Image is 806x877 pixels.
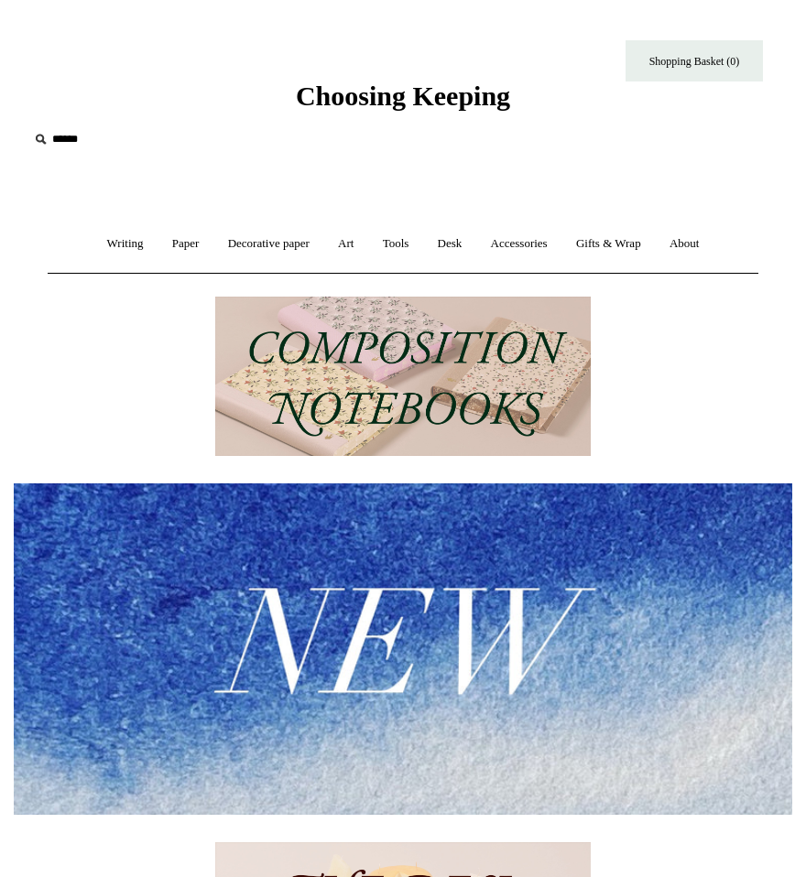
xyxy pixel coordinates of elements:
a: Desk [425,220,475,268]
a: About [657,220,713,268]
a: Gifts & Wrap [563,220,654,268]
a: Writing [94,220,157,268]
span: Choosing Keeping [296,81,510,111]
a: Shopping Basket (0) [626,40,763,81]
img: 202302 Composition ledgers.jpg__PID:69722ee6-fa44-49dd-a067-31375e5d54ec [215,297,591,457]
img: New.jpg__PID:f73bdf93-380a-4a35-bcfe-7823039498e1 [14,483,792,815]
a: Choosing Keeping [296,95,510,108]
a: Paper [159,220,212,268]
a: Tools [370,220,422,268]
a: Decorative paper [215,220,322,268]
a: Art [325,220,366,268]
a: Accessories [478,220,561,268]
